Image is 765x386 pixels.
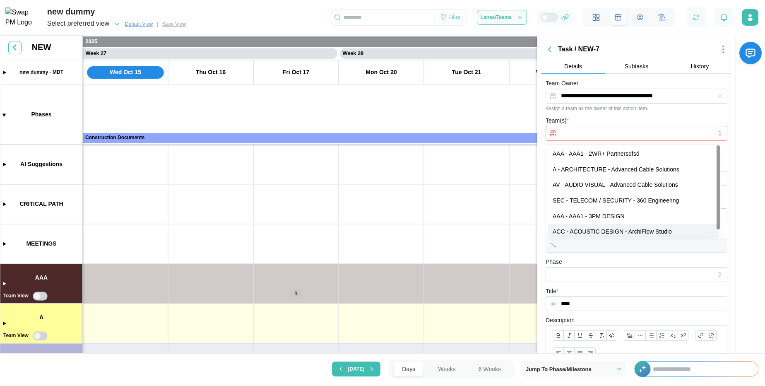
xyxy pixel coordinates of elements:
[430,362,464,376] button: Weeks
[695,330,706,341] button: Link
[634,361,758,377] div: +
[548,177,719,193] div: AV - AUDIO VISUAL - Advanced Cable Solutions
[448,13,461,22] div: Filter
[706,330,717,341] button: Remove link
[470,362,509,376] button: 6 Weeks
[625,63,649,69] span: Subtasks
[548,193,719,209] div: SEC - TELECOM / SECURITY - 360 Engineering
[546,79,578,88] label: Team Owner
[690,12,702,23] button: Refresh Grid
[553,347,563,358] button: Align text: left
[394,362,423,376] button: Days
[157,20,158,28] div: |
[667,330,678,341] button: Subscript
[47,5,189,18] div: new dummy
[558,44,715,55] div: Task / NEW-7
[596,330,606,341] button: Clear formatting
[47,19,109,29] div: Select preferred view
[635,330,645,341] button: Horizontal line
[548,224,719,240] div: ACC - ACOUSTIC DESIGN - ArchiFlow Studio
[526,367,592,372] span: Jump To Phase/Milestone
[645,330,656,341] button: Bullet list
[553,330,563,341] button: Bold
[5,7,39,28] img: Swap PM Logo
[348,362,365,376] span: [DATE]
[125,20,153,28] span: Default View
[548,146,719,162] div: AAA - AAA1 - 2WR+ Partnersdfsd
[546,258,562,267] label: Phase
[548,162,719,178] div: A - ARCHITECTURE - Advanced Cable Solutions
[585,330,596,341] button: Strikethrough
[585,347,596,358] button: Align text: right
[678,330,688,341] button: Superscript
[546,116,569,125] label: Team(s)
[563,330,574,341] button: Italic
[546,106,727,111] div: Assign a team as the owner of this action item.
[546,143,566,151] a: All Teams
[548,209,719,224] div: AAA - AAA1 - 3PM DESIGN
[546,287,558,296] label: Title
[606,330,617,341] button: Code
[574,330,585,341] button: Underline
[624,330,635,341] button: Blockquote
[546,316,575,325] label: Description
[564,63,582,69] span: Details
[481,15,512,20] span: Lanes/Teams
[574,347,585,358] button: Align text: justify
[691,63,709,69] span: History
[656,330,667,341] button: Ordered list
[563,347,574,358] button: Align text: center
